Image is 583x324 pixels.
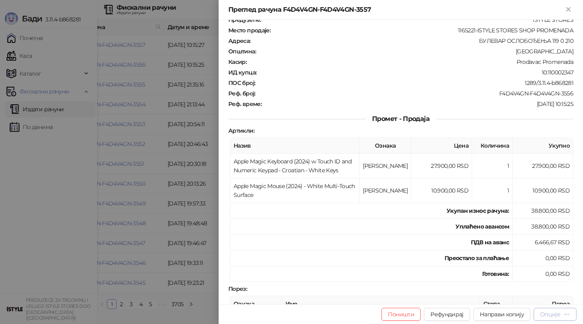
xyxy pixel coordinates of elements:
div: ISTYLE STORES [262,16,574,23]
strong: Место продаје : [228,27,270,34]
strong: Уплаћено авансом [455,223,509,230]
th: Порез [513,296,573,312]
td: [PERSON_NAME] [360,154,411,178]
button: Close [564,5,573,15]
th: Количина [472,138,513,154]
td: 1 [472,178,513,203]
td: 27.900,00 RSD [513,154,573,178]
strong: Преостало за плаћање [445,254,509,262]
button: Поништи [381,308,421,321]
td: 1 [472,154,513,178]
button: Направи копију [473,308,530,321]
div: 1165221-ISTYLE STORES SHOP PROMENADA [271,27,574,34]
button: Рефундирај [424,308,470,321]
td: 10.900,00 RSD [513,178,573,203]
th: Ознака [230,296,282,312]
div: Опције [540,311,560,318]
th: Укупно [513,138,573,154]
div: БУЛЕВАР ОСЛОБОЂЕЊА 119 0 210 [251,37,574,44]
td: 27.900,00 RSD [411,154,472,178]
strong: Готовина : [482,270,509,277]
td: 6.466,67 RSD [513,235,573,250]
strong: ИД купца : [228,69,256,76]
strong: ПОС број : [228,79,255,87]
div: Преглед рачуна F4D4V4GN-F4D4V4GN-3557 [228,5,564,15]
th: Ознака [360,138,411,154]
td: Apple Magic Mouse (2024) - White Multi-Touch Surface [230,178,360,203]
td: 38.800,00 RSD [513,219,573,235]
strong: Предузеће : [228,16,261,23]
strong: Реф. време : [228,100,262,108]
strong: Артикли : [228,127,254,134]
th: Цена [411,138,472,154]
strong: Укупан износ рачуна : [447,207,509,214]
strong: Порез : [228,285,247,292]
span: Направи копију [480,311,524,318]
th: Назив [230,138,360,154]
div: Prodavac Promenada [247,58,574,66]
strong: Касир : [228,58,247,66]
td: 0,00 RSD [513,266,573,282]
div: F4D4V4GN-F4D4V4GN-3556 [256,90,574,97]
strong: Адреса : [228,37,251,44]
div: 1289/3.11.4-b868281 [256,79,574,87]
div: [GEOGRAPHIC_DATA] [257,48,574,55]
th: Име [282,296,480,312]
td: 38.800,00 RSD [513,203,573,219]
td: 10.900,00 RSD [411,178,472,203]
strong: Реф. број : [228,90,255,97]
span: Промет - Продаја [366,115,436,123]
div: [DATE] 10:15:25 [262,100,574,108]
td: [PERSON_NAME] [360,178,411,203]
strong: Општина : [228,48,256,55]
div: 10:110002347 [257,69,574,76]
button: Опције [534,308,577,321]
strong: ПДВ на аванс [471,239,509,246]
td: Apple Magic Keyboard (2024) w Touch ID and Numeric Keypad - Croatian - White Keys [230,154,360,178]
td: 0,00 RSD [513,250,573,266]
th: Стопа [480,296,513,312]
